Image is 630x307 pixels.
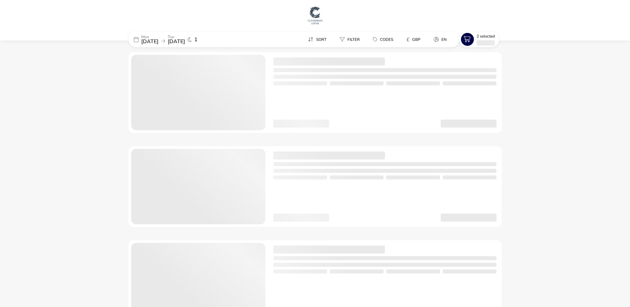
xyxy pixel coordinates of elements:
span: Codes [380,37,393,42]
naf-pibe-menu-bar-item: Codes [368,35,401,44]
button: 2 Selected [459,32,499,47]
naf-pibe-menu-bar-item: 2 Selected [459,32,502,47]
span: [DATE] [141,38,158,45]
p: Tue [168,35,185,39]
span: [DATE] [168,38,185,45]
span: en [441,37,447,42]
img: Main Website [307,5,323,25]
naf-pibe-menu-bar-item: £GBP [401,35,428,44]
span: Filter [347,37,360,42]
i: £ [406,36,409,43]
button: £GBP [401,35,426,44]
span: 1 [194,37,198,42]
div: Mon[DATE]Tue[DATE]1 [129,32,228,47]
button: Filter [334,35,365,44]
span: Sort [316,37,326,42]
button: Codes [368,35,399,44]
naf-pibe-menu-bar-item: en [428,35,455,44]
button: Sort [303,35,332,44]
span: 2 Selected [477,34,495,39]
p: Mon [141,35,158,39]
button: en [428,35,452,44]
naf-pibe-menu-bar-item: Sort [303,35,334,44]
naf-pibe-menu-bar-item: Filter [334,35,368,44]
span: GBP [412,37,420,42]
